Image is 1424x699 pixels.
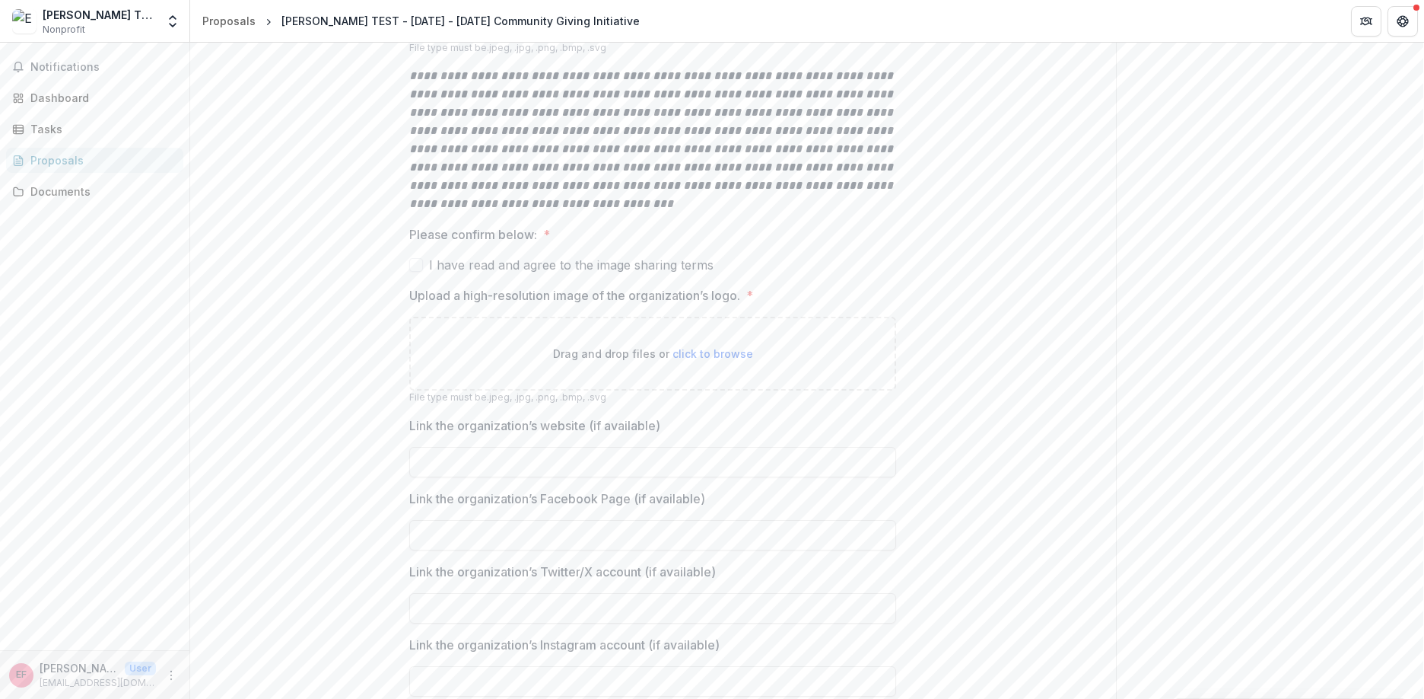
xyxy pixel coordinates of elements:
a: Dashboard [6,85,183,110]
div: [PERSON_NAME] TEST - [DATE] - [DATE] Community Giving Initiative [281,13,640,29]
p: File type must be .jpeg, .jpg, .png, .bmp, .svg [409,41,896,55]
p: User [125,662,156,675]
div: Tasks [30,121,171,137]
p: Link the organization’s Facebook Page (if available) [409,490,705,508]
p: Link the organization’s Twitter/X account (if available) [409,563,716,581]
button: More [162,666,180,685]
span: Notifications [30,61,177,74]
span: Nonprofit [43,23,85,37]
p: Drag and drop files or [553,346,753,362]
a: Tasks [6,116,183,142]
a: Proposals [196,10,262,32]
div: [PERSON_NAME] TEST [43,7,156,23]
img: Erendira TEST [12,9,37,34]
span: click to browse [672,347,753,360]
nav: breadcrumb [196,10,646,32]
span: I have read and agree to the image sharing terms [429,256,714,274]
button: Notifications [6,55,183,79]
div: Documents [30,184,171,199]
div: Dashboard [30,90,171,106]
div: Proposals [30,152,171,168]
p: [PERSON_NAME] [40,660,119,676]
p: [EMAIL_ADDRESS][DOMAIN_NAME] [40,676,156,690]
a: Proposals [6,148,183,173]
a: Documents [6,179,183,204]
button: Open entity switcher [162,6,183,37]
p: Link the organization’s Instagram account (if available) [409,636,720,654]
button: Get Help [1387,6,1418,37]
p: File type must be .jpeg, .jpg, .png, .bmp, .svg [409,391,896,404]
p: Upload a high-resolution image of the organization’s logo. [409,286,740,305]
div: Erendira Flores [16,670,27,680]
button: Partners [1351,6,1381,37]
div: Proposals [202,13,256,29]
p: Please confirm below: [409,225,537,244]
p: Link the organization’s website (if available) [409,417,660,435]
